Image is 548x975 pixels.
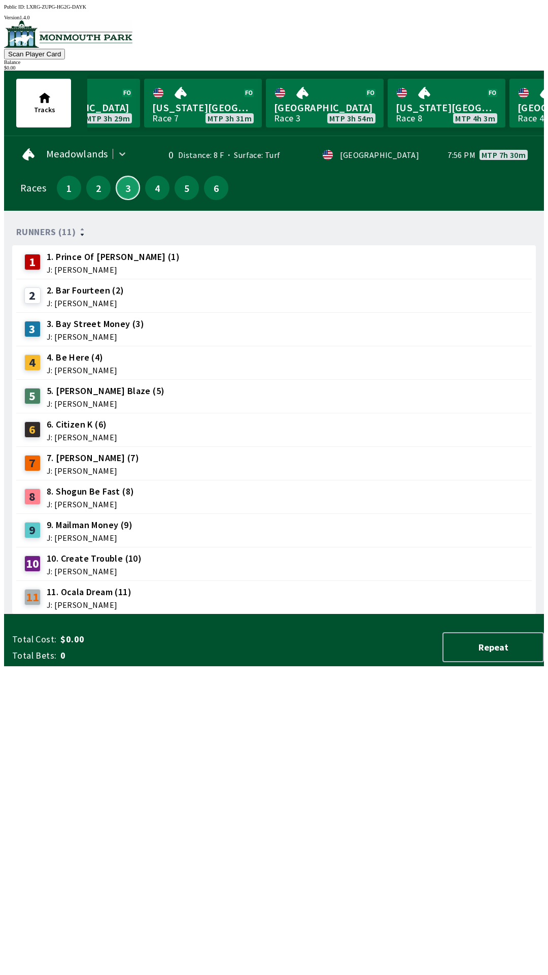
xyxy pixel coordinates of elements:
div: 7 [24,455,41,471]
button: 3 [116,176,140,200]
span: 7:56 PM [448,151,475,159]
span: 11. Ocala Dream (11) [47,586,131,599]
span: Repeat [452,641,535,653]
span: 2. Bar Fourteen (2) [47,284,124,297]
span: 1. Prince Of [PERSON_NAME] (1) [47,250,180,264]
button: 1 [57,176,81,200]
span: MTP 3h 29m [86,114,130,122]
span: 6 [207,184,226,191]
span: MTP 3h 31m [208,114,252,122]
span: 3. Bay Street Money (3) [47,317,144,331]
button: 4 [145,176,169,200]
button: 6 [204,176,228,200]
button: 2 [86,176,111,200]
span: [GEOGRAPHIC_DATA] [274,101,375,114]
span: J: [PERSON_NAME] [47,400,164,408]
div: 4 [24,354,41,371]
span: 7. [PERSON_NAME] (7) [47,451,139,465]
span: MTP 4h 3m [455,114,495,122]
span: MTP 7h 30m [482,151,526,159]
div: 10 [24,556,41,572]
div: 8 [24,489,41,505]
div: 3 [24,321,41,337]
div: 5 [24,388,41,404]
span: [US_STATE][GEOGRAPHIC_DATA] [396,101,497,114]
span: J: [PERSON_NAME] [47,299,124,307]
button: Scan Player Card [4,49,65,59]
span: MTP 3h 54m [329,114,373,122]
span: [US_STATE][GEOGRAPHIC_DATA] [152,101,254,114]
div: Race 7 [152,114,179,122]
a: [US_STATE][GEOGRAPHIC_DATA]Race 7MTP 3h 31m [144,79,262,127]
span: J: [PERSON_NAME] [47,534,132,542]
button: 5 [175,176,199,200]
span: 2 [89,184,108,191]
div: Race 3 [274,114,300,122]
span: J: [PERSON_NAME] [47,266,180,274]
div: 2 [24,287,41,304]
span: $0.00 [60,633,220,645]
div: 9 [24,522,41,538]
div: Balance [4,59,544,65]
div: [GEOGRAPHIC_DATA] [340,151,419,159]
span: 1 [59,184,79,191]
div: Race 4 [518,114,544,122]
div: 0 [150,151,174,159]
span: LXRG-ZUPG-HG2G-DAYK [26,4,86,10]
div: Version 1.4.0 [4,15,544,20]
span: J: [PERSON_NAME] [47,500,134,508]
span: Tracks [34,105,55,114]
span: Total Bets: [12,649,56,662]
span: J: [PERSON_NAME] [47,601,131,609]
span: Runners (11) [16,228,76,236]
a: [GEOGRAPHIC_DATA]Race 3MTP 3h 54m [266,79,384,127]
div: Race 8 [396,114,422,122]
button: Repeat [442,632,544,662]
div: 1 [24,254,41,270]
span: 6. Citizen K (6) [47,418,117,431]
span: 4 [148,184,167,191]
span: 8. Shogun Be Fast (8) [47,485,134,498]
span: 5 [177,184,196,191]
span: Surface: Turf [224,150,281,160]
span: 5. [PERSON_NAME] Blaze (5) [47,384,164,398]
span: J: [PERSON_NAME] [47,333,144,341]
span: Distance: 8 F [178,150,224,160]
span: 10. Create Trouble (10) [47,552,142,565]
span: Meadowlands [46,150,108,158]
span: Total Cost: [12,633,56,645]
span: 4. Be Here (4) [47,351,117,364]
span: 0 [60,649,220,662]
span: J: [PERSON_NAME] [47,467,139,475]
img: venue logo [4,20,132,48]
div: $ 0.00 [4,65,544,71]
div: Public ID: [4,4,544,10]
span: J: [PERSON_NAME] [47,366,117,374]
div: Races [20,184,46,192]
span: 9. Mailman Money (9) [47,518,132,532]
span: J: [PERSON_NAME] [47,433,117,441]
div: 11 [24,589,41,605]
span: J: [PERSON_NAME] [47,567,142,575]
a: [US_STATE][GEOGRAPHIC_DATA]Race 8MTP 4h 3m [388,79,505,127]
div: Runners (11) [16,227,532,237]
div: 6 [24,421,41,438]
button: Tracks [16,79,71,127]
